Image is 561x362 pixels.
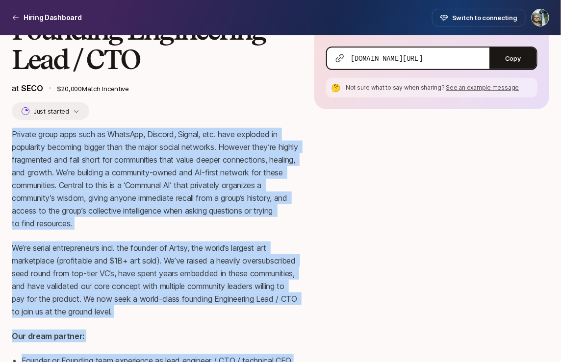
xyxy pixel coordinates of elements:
[21,83,43,93] span: SECO
[12,102,89,120] button: Just started
[532,9,549,26] img: Carter Cleveland
[489,48,536,69] button: Copy
[12,128,299,230] p: Private group apps such as WhatsApp, Discord, Signal, etc. have exploded in popularity becoming b...
[12,15,299,74] h2: Founding Engineering Lead / CTO
[432,9,526,26] button: Switch to connecting
[12,82,43,95] p: at
[446,84,519,91] span: See an example message
[351,53,423,63] span: [DOMAIN_NAME][URL]
[57,84,299,94] p: $20,000 Match Incentive
[12,241,299,318] p: We’re serial entrepreneurs incl. the founder of Artsy, the world’s largest art marketplace (profi...
[346,83,534,92] p: Not sure what to say when sharing?
[12,331,84,341] strong: Our dream partner:
[330,82,342,94] div: 🤔
[24,12,82,24] p: Hiring Dashboard
[452,13,517,23] span: Switch to connecting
